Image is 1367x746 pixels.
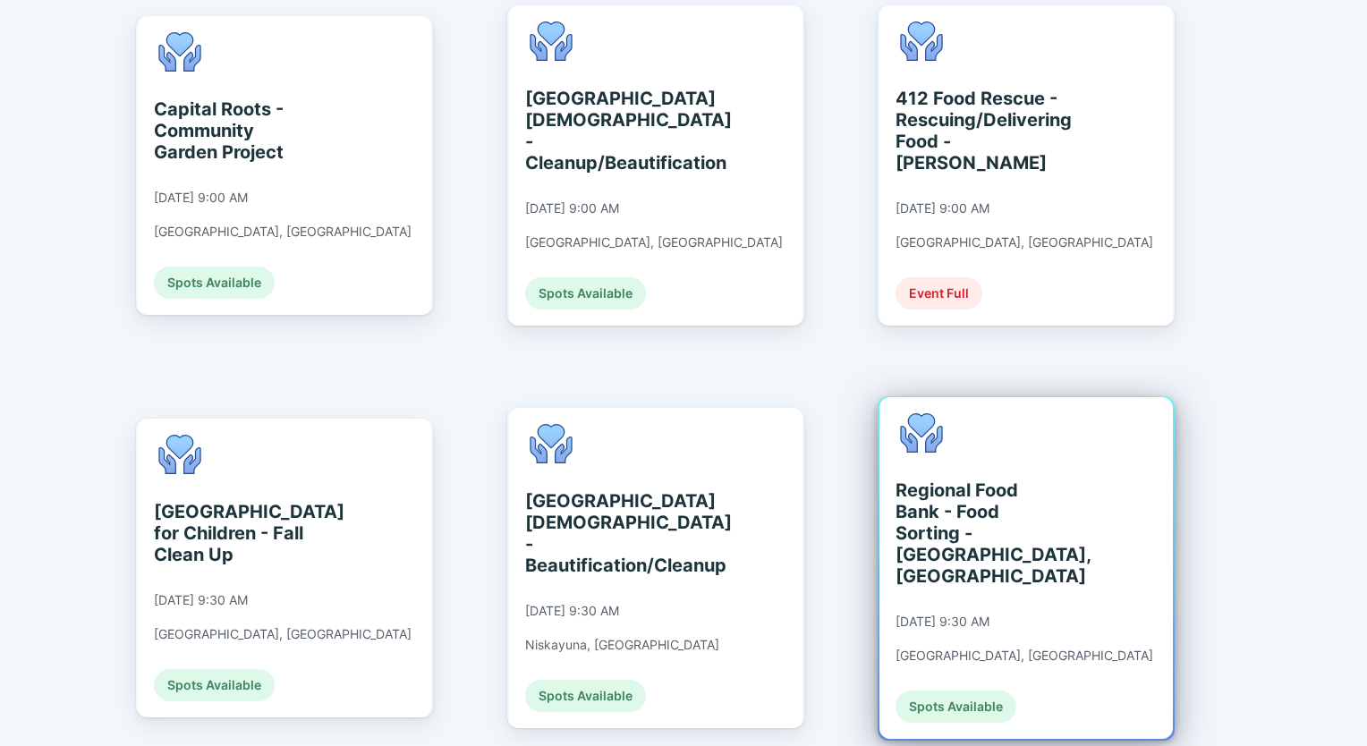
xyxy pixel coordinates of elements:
div: Spots Available [154,267,275,299]
div: [GEOGRAPHIC_DATA], [GEOGRAPHIC_DATA] [154,626,412,642]
div: [GEOGRAPHIC_DATA], [GEOGRAPHIC_DATA] [896,234,1153,250]
div: Spots Available [525,680,646,712]
div: [DATE] 9:00 AM [896,200,989,216]
div: [GEOGRAPHIC_DATA], [GEOGRAPHIC_DATA] [896,648,1153,664]
div: [GEOGRAPHIC_DATA] for Children - Fall Clean Up [154,501,318,565]
div: [DATE] 9:00 AM [525,200,619,216]
div: Spots Available [154,669,275,701]
div: Event Full [896,277,982,309]
div: [DATE] 9:30 AM [525,603,619,619]
div: [GEOGRAPHIC_DATA][DEMOGRAPHIC_DATA] - Cleanup/Beautification [525,88,689,174]
div: [DATE] 9:00 AM [154,190,248,206]
div: [GEOGRAPHIC_DATA][DEMOGRAPHIC_DATA] - Beautification/Cleanup [525,490,689,576]
div: Spots Available [525,277,646,309]
div: [DATE] 9:30 AM [154,592,248,608]
div: Capital Roots - Community Garden Project [154,98,318,163]
div: [DATE] 9:30 AM [896,614,989,630]
div: Spots Available [896,691,1016,723]
div: [GEOGRAPHIC_DATA], [GEOGRAPHIC_DATA] [525,234,783,250]
div: 412 Food Rescue - Rescuing/Delivering Food - [PERSON_NAME] [896,88,1059,174]
div: Regional Food Bank - Food Sorting - [GEOGRAPHIC_DATA], [GEOGRAPHIC_DATA] [896,479,1059,587]
div: Niskayuna, [GEOGRAPHIC_DATA] [525,637,719,653]
div: [GEOGRAPHIC_DATA], [GEOGRAPHIC_DATA] [154,224,412,240]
